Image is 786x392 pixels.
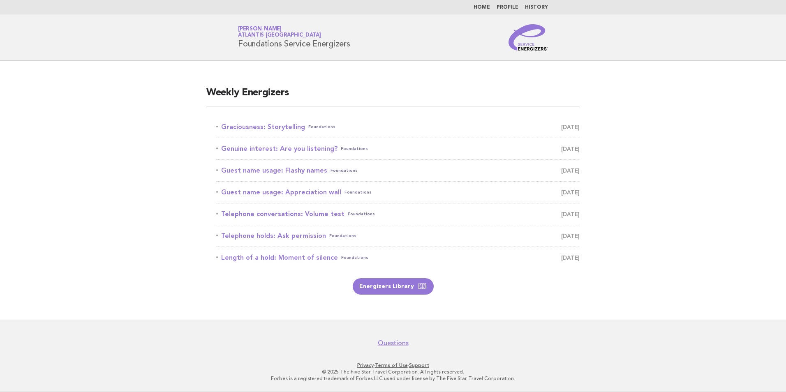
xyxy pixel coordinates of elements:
[497,5,518,10] a: Profile
[216,252,580,263] a: Length of a hold: Moment of silenceFoundations [DATE]
[344,187,372,198] span: Foundations
[329,230,356,242] span: Foundations
[561,252,580,263] span: [DATE]
[409,362,429,368] a: Support
[238,26,321,38] a: [PERSON_NAME]Atlantis [GEOGRAPHIC_DATA]
[378,339,409,347] a: Questions
[216,187,580,198] a: Guest name usage: Appreciation wallFoundations [DATE]
[206,86,580,106] h2: Weekly Energizers
[561,208,580,220] span: [DATE]
[561,165,580,176] span: [DATE]
[348,208,375,220] span: Foundations
[341,252,368,263] span: Foundations
[216,143,580,154] a: Genuine interest: Are you listening?Foundations [DATE]
[375,362,408,368] a: Terms of Use
[353,278,434,295] a: Energizers Library
[509,24,548,51] img: Service Energizers
[308,121,335,133] span: Foundations
[561,187,580,198] span: [DATE]
[474,5,490,10] a: Home
[238,27,350,48] h1: Foundations Service Energizers
[357,362,374,368] a: Privacy
[331,165,358,176] span: Foundations
[216,208,580,220] a: Telephone conversations: Volume testFoundations [DATE]
[141,362,645,369] p: · ·
[341,143,368,154] span: Foundations
[525,5,548,10] a: History
[238,33,321,38] span: Atlantis [GEOGRAPHIC_DATA]
[216,165,580,176] a: Guest name usage: Flashy namesFoundations [DATE]
[561,230,580,242] span: [DATE]
[561,121,580,133] span: [DATE]
[216,230,580,242] a: Telephone holds: Ask permissionFoundations [DATE]
[561,143,580,154] span: [DATE]
[216,121,580,133] a: Graciousness: StorytellingFoundations [DATE]
[141,375,645,382] p: Forbes is a registered trademark of Forbes LLC used under license by The Five Star Travel Corpora...
[141,369,645,375] p: © 2025 The Five Star Travel Corporation. All rights reserved.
